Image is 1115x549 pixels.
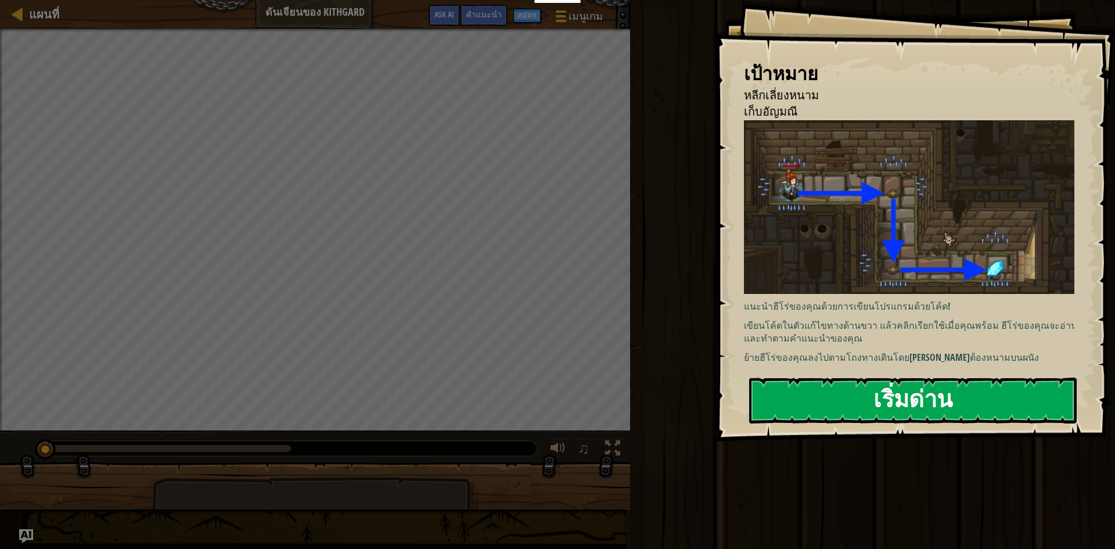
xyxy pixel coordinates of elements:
[744,319,1083,346] p: เขียนโค้ดในตัวแก้ไขทางด้านขวา แล้วคลิกเรียกใช้เมื่อคุณพร้อม ฮีโร่ของคุณจะอ่านและทำตามคำแนะนำของคุณ
[744,120,1083,294] img: Dungeons of kithgard
[576,438,595,462] button: ♫
[744,60,1074,87] div: เป้าหมาย
[19,529,33,543] button: Ask AI
[434,9,454,20] span: Ask AI
[744,300,1083,313] p: แนะนำฮีโร่ของคุณด้วยการเขียนโปรแกรมด้วยโค้ด!
[23,6,59,22] a: แผนที่
[466,9,502,20] span: คำแนะนำ
[729,87,1071,104] li: หลีกเลี่ยงหนาม
[546,438,570,462] button: ปรับระดับเสียง
[578,440,589,457] span: ♫
[601,438,624,462] button: สลับเป็นเต็มจอ
[744,351,1083,364] p: ย้ายฮีโร่ของคุณลงไปตามโถงทางเดินโดย[PERSON_NAME]ต้องหนามบนผนัง
[29,6,59,22] span: แผนที่
[744,87,819,103] span: หลีกเลี่ยงหนาม
[569,9,603,24] span: เมนูเกม
[546,5,610,32] button: เมนูเกม
[749,378,1077,424] button: เริ่มด่าน
[729,103,1071,120] li: เก็บอัญมณี
[744,103,798,119] span: เก็บอัญมณี
[429,5,460,26] button: Ask AI
[513,9,541,23] button: สมัคร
